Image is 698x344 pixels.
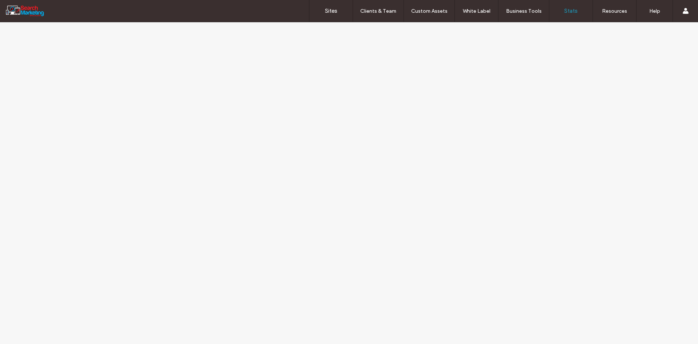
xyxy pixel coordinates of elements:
label: Custom Assets [411,8,448,14]
label: White Label [463,8,490,14]
label: Help [649,8,660,14]
label: Resources [602,8,627,14]
label: Business Tools [506,8,542,14]
label: Clients & Team [360,8,396,14]
label: Stats [564,8,578,14]
label: Sites [325,8,337,14]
